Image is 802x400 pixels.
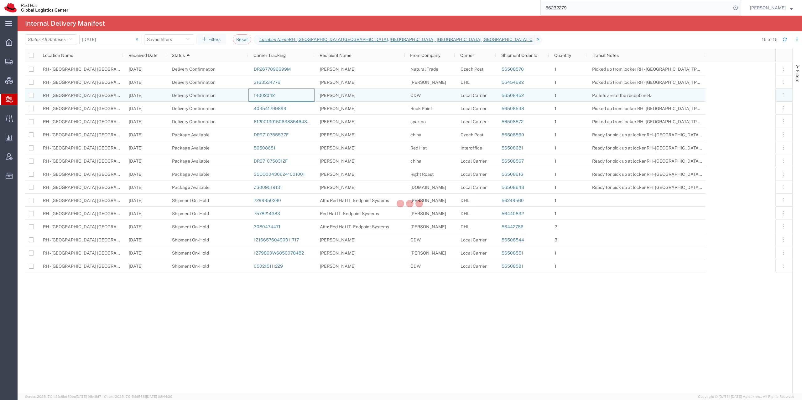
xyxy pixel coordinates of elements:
span: Server: 2025.17.0-a2fc8bd50ba [25,395,101,398]
img: logo [4,3,68,13]
span: Client: 2025.17.0-5dd568f [104,395,172,398]
span: [DATE] 08:48:17 [76,395,101,398]
span: Eva Ruzickova [750,4,786,11]
input: Search for shipment number, reference number [541,0,731,15]
button: [PERSON_NAME] [750,4,793,12]
span: Copyright © [DATE]-[DATE] Agistix Inc., All Rights Reserved [698,394,794,399]
span: [DATE] 08:44:20 [146,395,172,398]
